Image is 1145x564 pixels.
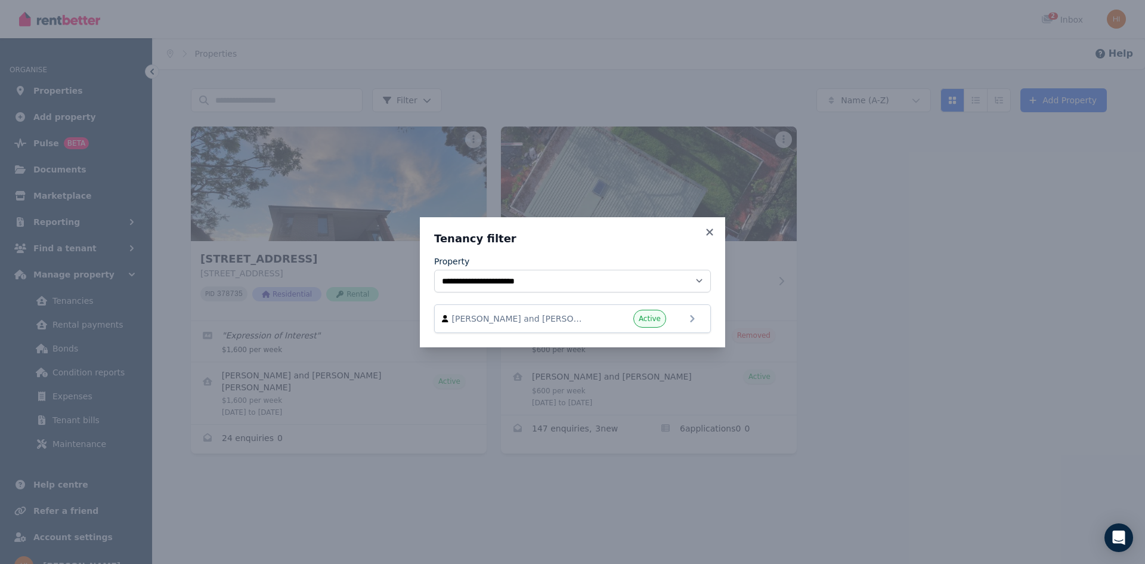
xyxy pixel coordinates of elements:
[1104,523,1133,552] div: Open Intercom Messenger
[434,255,469,267] label: Property
[434,232,711,246] h3: Tenancy filter
[434,304,711,333] a: [PERSON_NAME] and [PERSON_NAME]Active
[639,314,661,323] span: Active
[452,313,588,325] span: [PERSON_NAME] and [PERSON_NAME]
